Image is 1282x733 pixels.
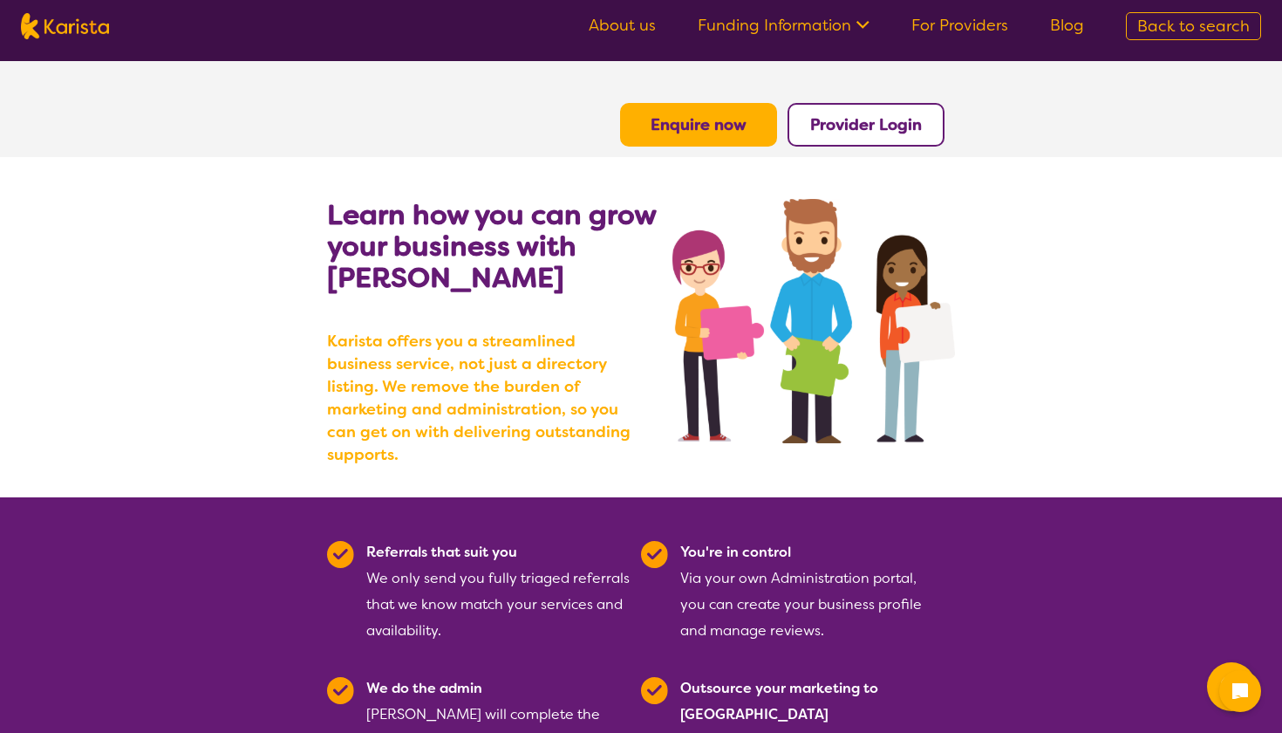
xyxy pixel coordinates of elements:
[327,677,354,704] img: Tick
[672,199,955,443] img: grow your business with Karista
[680,539,944,644] div: Via your own Administration portal, you can create your business profile and manage reviews.
[366,543,517,561] b: Referrals that suit you
[21,13,109,39] img: Karista logo
[366,539,631,644] div: We only send you fully triaged referrals that we know match your services and availability.
[1207,662,1256,711] button: Channel Menu
[589,15,656,36] a: About us
[810,114,922,135] a: Provider Login
[327,330,641,466] b: Karista offers you a streamlined business service, not just a directory listing. We remove the bu...
[1137,16,1250,37] span: Back to search
[641,677,668,704] img: Tick
[911,15,1008,36] a: For Providers
[641,541,668,568] img: Tick
[327,196,656,296] b: Learn how you can grow your business with [PERSON_NAME]
[366,679,482,697] b: We do the admin
[680,679,878,723] b: Outsource your marketing to [GEOGRAPHIC_DATA]
[1050,15,1084,36] a: Blog
[788,103,944,147] button: Provider Login
[620,103,777,147] button: Enquire now
[327,541,354,568] img: Tick
[680,543,791,561] b: You're in control
[651,114,747,135] a: Enquire now
[1126,12,1261,40] a: Back to search
[698,15,869,36] a: Funding Information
